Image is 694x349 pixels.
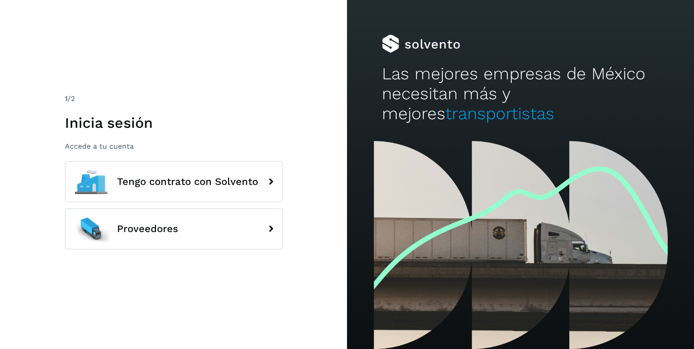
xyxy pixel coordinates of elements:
[445,104,554,123] span: transportistas
[117,176,258,187] span: Tengo contrato con Solvento
[382,64,660,124] h2: Las mejores empresas de México necesitan más y mejores
[65,142,283,150] p: Accede a tu cuenta
[65,208,283,249] button: Proveedores
[65,94,68,103] span: 1
[65,114,283,131] h1: Inicia sesión
[117,223,178,234] span: Proveedores
[65,161,283,202] button: Tengo contrato con Solvento
[65,93,283,104] div: /2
